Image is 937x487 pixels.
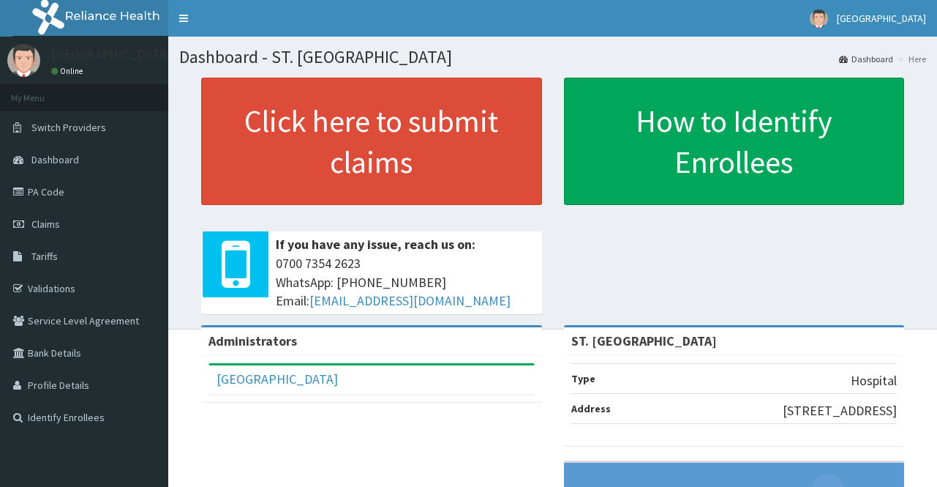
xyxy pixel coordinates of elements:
a: [EMAIL_ADDRESS][DOMAIN_NAME] [309,292,511,309]
p: [STREET_ADDRESS] [783,401,897,420]
b: Type [571,372,595,385]
a: Click here to submit claims [201,78,542,205]
img: User Image [7,44,40,77]
b: Address [571,402,611,415]
a: Online [51,66,86,76]
span: [GEOGRAPHIC_DATA] [837,12,926,25]
li: Here [895,53,926,65]
a: Dashboard [839,53,893,65]
span: 0700 7354 2623 WhatsApp: [PHONE_NUMBER] Email: [276,254,535,311]
span: Dashboard [31,153,79,166]
span: Switch Providers [31,121,106,134]
span: Tariffs [31,250,58,263]
span: Claims [31,218,60,231]
h1: Dashboard - ST. [GEOGRAPHIC_DATA] [179,48,926,67]
img: User Image [810,10,828,28]
a: [GEOGRAPHIC_DATA] [217,371,338,387]
p: [GEOGRAPHIC_DATA] [51,48,172,61]
a: How to Identify Enrollees [564,78,905,205]
p: Hospital [851,371,897,390]
b: Administrators [208,332,297,349]
strong: ST. [GEOGRAPHIC_DATA] [571,332,717,349]
b: If you have any issue, reach us on: [276,236,475,253]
